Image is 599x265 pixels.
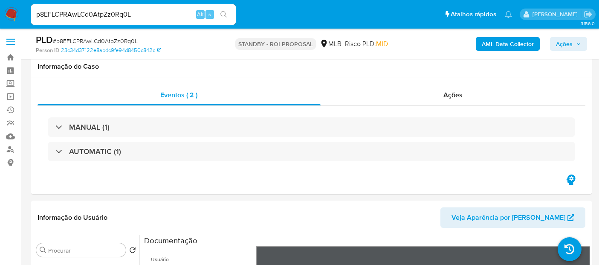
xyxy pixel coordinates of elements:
[53,37,138,45] span: # p8EFLCPRAwLCd0AtpZz0Rq0L
[69,122,110,132] h3: MANUAL (1)
[556,37,573,51] span: Ações
[38,62,585,71] h1: Informação do Caso
[505,11,512,18] a: Notificações
[48,247,122,254] input: Procurar
[345,39,388,49] span: Risco PLD:
[451,10,496,19] span: Atalhos rápidos
[320,39,341,49] div: MLB
[36,33,53,47] b: PLD
[550,37,587,51] button: Ações
[584,10,593,19] a: Sair
[129,247,136,256] button: Retornar ao pedido padrão
[69,147,121,156] h3: AUTOMATIC (1)
[36,47,59,54] b: Person ID
[38,213,107,222] h1: Informação do Usuário
[443,90,463,100] span: Ações
[208,10,211,18] span: s
[31,9,236,20] input: Pesquise usuários ou casos...
[476,37,540,51] button: AML Data Collector
[48,117,575,137] div: MANUAL (1)
[482,37,534,51] b: AML Data Collector
[440,207,585,228] button: Veja Aparência por [PERSON_NAME]
[451,207,565,228] span: Veja Aparência por [PERSON_NAME]
[197,10,204,18] span: Alt
[532,10,581,18] p: erico.trevizan@mercadopago.com.br
[40,247,46,253] button: Procurar
[376,39,388,49] span: MID
[48,142,575,161] div: AUTOMATIC (1)
[160,90,197,100] span: Eventos ( 2 )
[235,38,316,50] p: STANDBY - ROI PROPOSAL
[215,9,232,20] button: search-icon
[61,47,161,54] a: 23c34d37122e8abdc9fe94d8450c842c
